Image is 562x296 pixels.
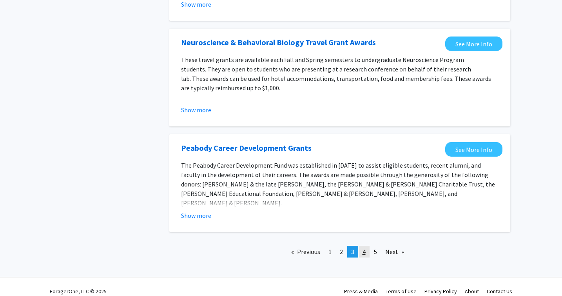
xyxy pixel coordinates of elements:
[386,288,417,295] a: Terms of Use
[487,288,512,295] a: Contact Us
[351,248,354,256] span: 3
[374,248,377,256] span: 5
[445,37,502,51] a: Opens in a new tab
[363,248,366,256] span: 4
[181,211,211,220] button: Show more
[340,248,343,256] span: 2
[287,246,324,258] a: Previous page
[181,105,211,115] button: Show more
[181,161,499,208] p: The Peabody Career Development Fund was established in [DATE] to assist eligible students, recent...
[381,246,408,258] a: Next page
[445,142,502,157] a: Opens in a new tab
[465,288,479,295] a: About
[328,248,332,256] span: 1
[181,55,499,93] p: These travel grants are available each Fall and Spring semesters to undergraduate Neuroscience Pr...
[181,37,376,48] a: Opens in a new tab
[424,288,457,295] a: Privacy Policy
[169,246,510,258] ul: Pagination
[6,261,33,290] iframe: Chat
[344,288,378,295] a: Press & Media
[181,142,312,154] a: Opens in a new tab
